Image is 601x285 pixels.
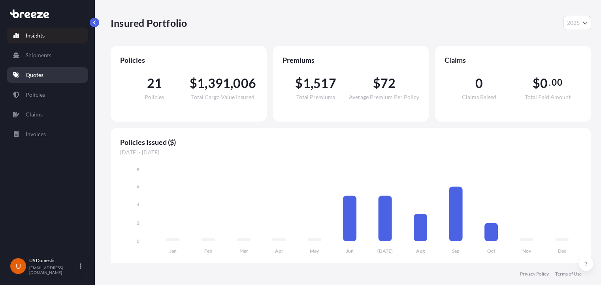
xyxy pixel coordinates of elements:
span: Total Premiums [296,94,335,100]
span: Policies Issued ($) [120,137,582,147]
tspan: Aug [416,248,425,254]
span: 391 [208,77,231,90]
p: Claims [26,111,43,118]
tspan: Oct [487,248,495,254]
span: Total Cargo Value Insured [191,94,254,100]
span: Policies [120,55,257,65]
p: Insured Portfolio [111,17,187,29]
span: , [311,77,313,90]
span: 2025 [567,19,580,27]
span: , [230,77,233,90]
span: U [16,262,21,270]
tspan: May [310,248,319,254]
p: [EMAIL_ADDRESS][DOMAIN_NAME] [29,265,78,275]
span: $ [373,77,381,90]
p: Shipments [26,51,51,59]
span: Total Paid Amount [524,94,570,100]
tspan: Nov [522,248,531,254]
p: Policies [26,91,45,99]
tspan: Apr [275,248,283,254]
tspan: Dec [558,248,566,254]
a: Terms of Use [555,271,582,277]
a: Invoices [7,126,88,142]
span: Claims [445,55,582,65]
tspan: Jan [170,248,177,254]
span: Average Premium Per Policy [349,94,419,100]
span: $ [295,77,303,90]
tspan: Sep [452,248,460,254]
span: [DATE] - [DATE] [120,148,582,156]
tspan: [DATE] [377,248,393,254]
tspan: 6 [137,183,139,189]
p: Quotes [26,71,43,79]
tspan: 0 [137,238,139,244]
tspan: 8 [137,167,139,172]
span: Premiums [283,55,420,65]
button: Year Selector [563,16,591,30]
a: Insights [7,28,88,43]
a: Claims [7,107,88,122]
a: Shipments [7,47,88,63]
tspan: 2 [137,220,139,226]
span: 21 [147,77,162,90]
a: Quotes [7,67,88,83]
a: Policies [7,87,88,103]
span: 72 [381,77,396,90]
tspan: Feb [204,248,212,254]
span: , [205,77,207,90]
p: Invoices [26,130,46,138]
tspan: 4 [137,201,139,207]
a: Privacy Policy [520,271,549,277]
span: Claims Raised [462,94,496,100]
span: 1 [303,77,311,90]
span: 00 [552,79,562,86]
span: 006 [233,77,256,90]
span: $ [190,77,197,90]
span: 0 [540,77,548,90]
span: 517 [313,77,336,90]
span: Policies [145,94,164,100]
tspan: Mar [239,248,248,254]
tspan: Jun [346,248,354,254]
p: US Domestic [29,257,78,264]
span: 1 [197,77,205,90]
span: . [549,79,551,86]
p: Insights [26,32,45,39]
span: 0 [475,77,482,90]
span: $ [533,77,540,90]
